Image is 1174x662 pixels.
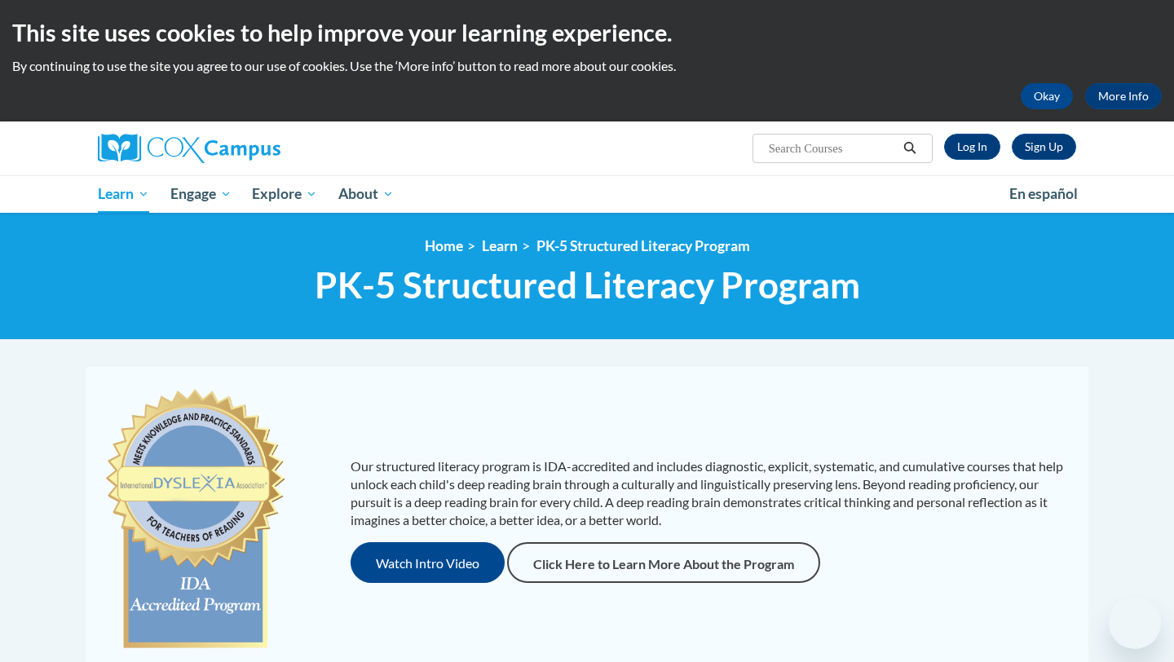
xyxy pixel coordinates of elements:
a: Click Here to Learn More About the Program [507,542,820,583]
a: PK-5 Structured Literacy Program [536,237,750,254]
span: Explore [252,184,317,204]
span: Learn [98,184,149,204]
a: Register [1012,134,1076,160]
img: Cox Campus [98,134,280,163]
span: PK-5 Structured Literacy Program [315,263,860,307]
a: Learn [87,175,160,213]
a: Engage [160,175,242,213]
p: Our structured literacy program is IDA-accredited and includes diagnostic, explicit, systematic, ... [351,457,1072,529]
h2: This site uses cookies to help improve your learning experience. [12,16,1162,49]
button: Okay [1021,83,1073,109]
span: En español [1009,185,1078,202]
a: Home [425,237,463,254]
a: Cox Campus [98,134,408,163]
a: Log In [944,134,1000,160]
input: Search Courses [767,139,898,158]
a: More Info [1085,83,1162,109]
span: About [338,184,394,204]
a: About [328,175,404,213]
a: Explore [241,175,328,213]
iframe: Button to launch messaging window [1109,597,1161,649]
button: Watch Intro Video [351,542,505,583]
button: Search [898,139,922,158]
a: Learn [482,237,518,254]
span: Engage [170,184,232,204]
img: c477cda6-e343-453b-bfce-d6f9e9818e1c.png [102,382,289,659]
div: Main menu [73,175,1101,213]
a: En español [999,177,1088,211]
p: By continuing to use the site you agree to our use of cookies. Use the ‘More info’ button to read... [12,57,1162,75]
